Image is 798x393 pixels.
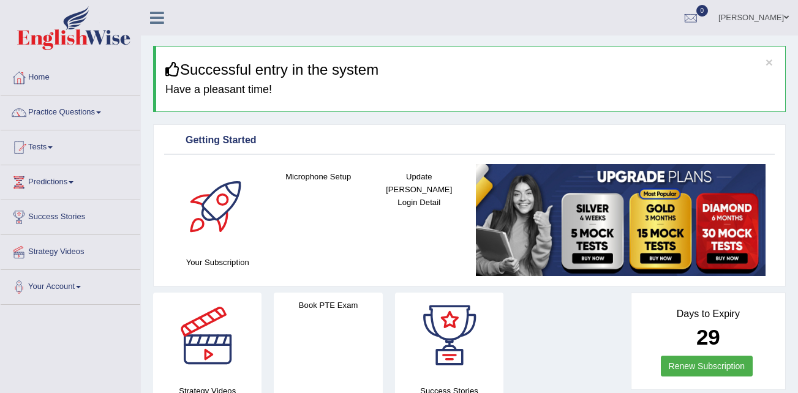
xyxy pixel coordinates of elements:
h4: Have a pleasant time! [165,84,776,96]
a: Tests [1,130,140,161]
a: Success Stories [1,200,140,231]
b: 29 [696,325,720,349]
a: Predictions [1,165,140,196]
h4: Your Subscription [173,256,262,269]
img: small5.jpg [476,164,766,276]
h3: Successful entry in the system [165,62,776,78]
h4: Update [PERSON_NAME] Login Detail [375,170,464,209]
a: Strategy Videos [1,235,140,266]
h4: Microphone Setup [274,170,363,183]
a: Home [1,61,140,91]
button: × [766,56,773,69]
a: Your Account [1,270,140,301]
h4: Days to Expiry [645,309,772,320]
a: Renew Subscription [661,356,753,376]
a: Practice Questions [1,95,140,126]
span: 0 [696,5,709,17]
div: Getting Started [167,132,772,150]
h4: Book PTE Exam [274,299,382,312]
